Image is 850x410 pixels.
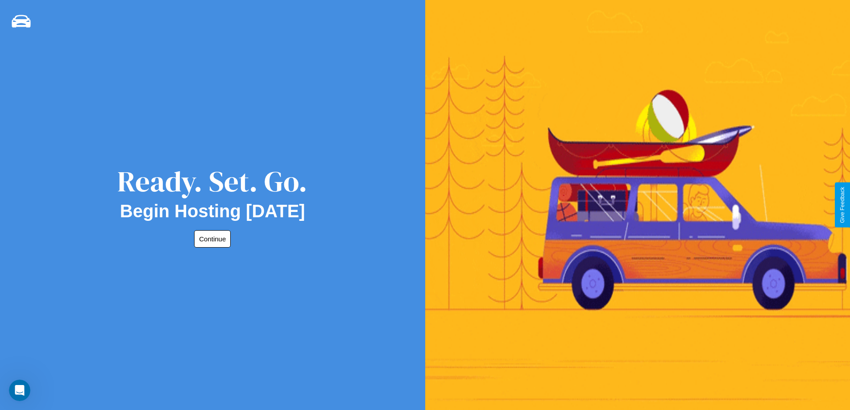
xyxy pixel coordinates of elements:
div: Ready. Set. Go. [117,162,307,201]
div: Give Feedback [839,187,846,223]
h2: Begin Hosting [DATE] [120,201,305,221]
iframe: Intercom live chat [9,380,30,401]
button: Continue [194,230,231,248]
